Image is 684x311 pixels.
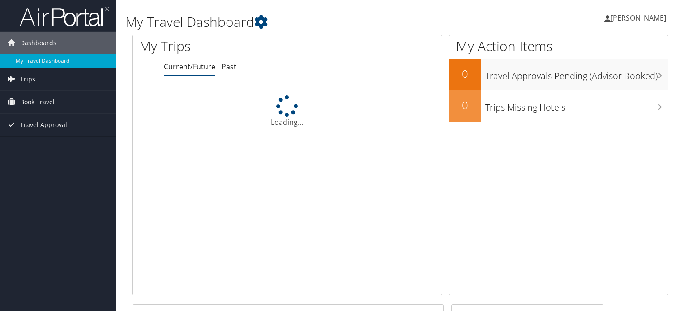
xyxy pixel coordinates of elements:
[611,13,666,23] span: [PERSON_NAME]
[20,114,67,136] span: Travel Approval
[449,59,668,90] a: 0Travel Approvals Pending (Advisor Booked)
[133,95,442,128] div: Loading...
[125,13,492,31] h1: My Travel Dashboard
[485,97,668,114] h3: Trips Missing Hotels
[20,91,55,113] span: Book Travel
[449,37,668,55] h1: My Action Items
[20,68,35,90] span: Trips
[449,66,481,81] h2: 0
[449,90,668,122] a: 0Trips Missing Hotels
[20,6,109,27] img: airportal-logo.png
[222,62,236,72] a: Past
[604,4,675,31] a: [PERSON_NAME]
[449,98,481,113] h2: 0
[485,65,668,82] h3: Travel Approvals Pending (Advisor Booked)
[164,62,215,72] a: Current/Future
[139,37,306,55] h1: My Trips
[20,32,56,54] span: Dashboards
